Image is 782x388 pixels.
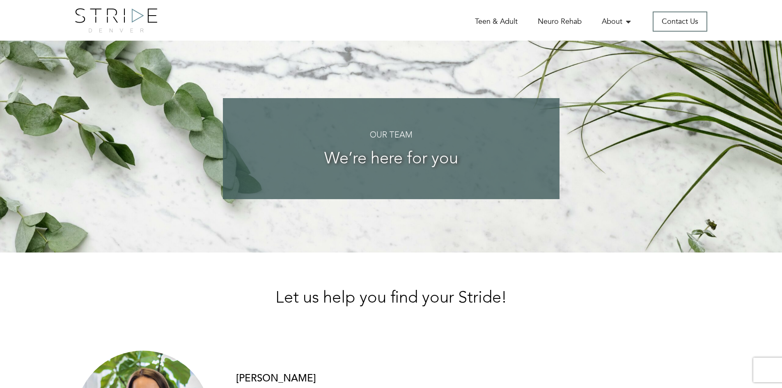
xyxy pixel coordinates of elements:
h3: We’re here for you [239,150,543,168]
a: Contact Us [653,11,707,32]
a: About [602,16,633,27]
img: logo.png [75,8,157,32]
h3: [PERSON_NAME] [236,373,707,384]
h2: Let us help you find your Stride! [75,289,707,308]
h4: Our Team [239,131,543,140]
a: Teen & Adult [475,16,518,27]
a: Neuro Rehab [538,16,582,27]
